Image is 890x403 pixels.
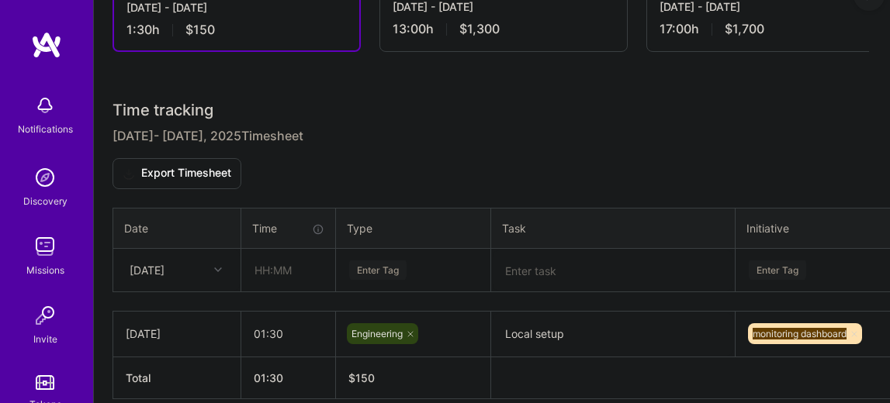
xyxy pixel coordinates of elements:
input: HH:MM [242,250,334,291]
i: icon Chevron [214,266,222,274]
span: [DATE] - [DATE] , 2025 Timesheet [113,126,303,146]
div: Missions [26,262,64,278]
img: logo [31,31,62,59]
span: $150 [185,22,215,38]
div: Time [252,220,324,236]
img: Invite [29,300,61,331]
img: teamwork [29,231,61,262]
div: Enter Tag [349,258,407,282]
img: bell [29,90,61,121]
img: discovery [29,162,61,193]
th: Type [336,208,491,249]
span: $1,700 [725,21,764,37]
div: 17:00 h [660,21,881,37]
div: Notifications [18,121,73,137]
span: monitoring dashboard [753,328,847,339]
div: [DATE] [126,325,228,342]
th: Task [491,208,736,249]
div: Invite [33,331,57,347]
div: Discovery [23,193,68,209]
div: 13:00 h [393,21,615,37]
span: $ 150 [348,371,375,384]
i: icon Download [123,166,135,182]
div: [DATE] [130,262,164,278]
img: tokens [36,375,54,390]
textarea: Local setup [493,313,733,356]
span: Time tracking [113,101,213,120]
span: Engineering [351,328,403,339]
div: 1:30 h [126,22,347,38]
div: Enter Tag [749,258,806,282]
span: $1,300 [459,21,500,37]
th: Total [113,356,241,398]
th: Date [113,208,241,249]
button: Export Timesheet [113,158,241,189]
input: HH:MM [241,313,335,354]
th: 01:30 [241,356,336,398]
